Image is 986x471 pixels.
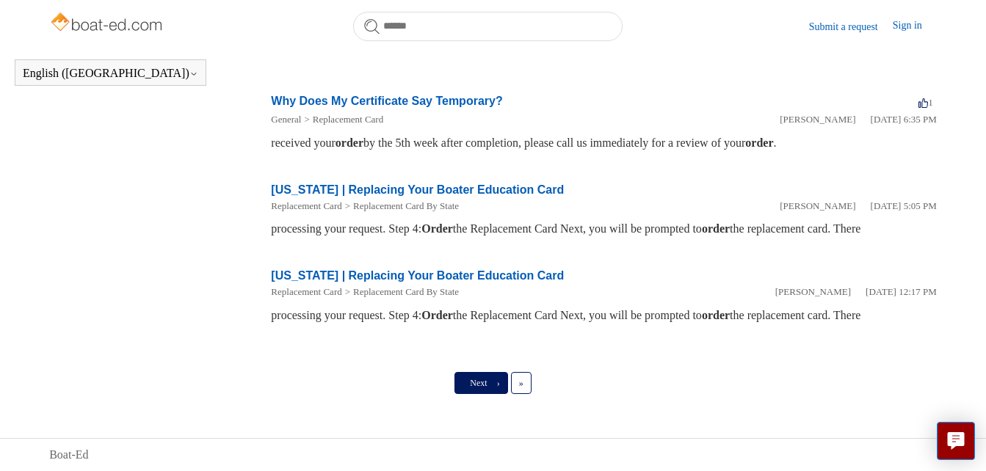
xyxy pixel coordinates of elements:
li: Replacement Card By State [342,199,459,213]
li: Replacement Card [271,199,341,213]
span: 1 [918,97,933,108]
a: Replacement Card By State [353,200,459,211]
em: order [745,136,773,149]
li: [PERSON_NAME] [780,112,855,127]
span: » [519,378,523,388]
div: processing your request. Step 4: the Replacement Card Next, you will be prompted to the replaceme... [271,307,937,324]
div: processing your request. Step 4: the Replacement Card Next, you will be prompted to the replaceme... [271,220,937,238]
span: Next [470,378,487,388]
a: General [271,114,301,125]
button: English ([GEOGRAPHIC_DATA]) [23,67,198,80]
a: Replacement Card [271,286,341,297]
li: Replacement Card By State [342,285,459,299]
a: Why Does My Certificate Say Temporary? [271,95,502,107]
a: Boat-Ed [49,446,88,464]
button: Live chat [937,422,975,460]
img: Boat-Ed Help Center home page [49,9,166,38]
a: Sign in [893,18,937,35]
a: [US_STATE] | Replacing Your Boater Education Card [271,269,564,282]
em: Order [421,222,453,235]
a: Submit a request [809,19,893,34]
em: order [702,309,730,321]
a: Replacement Card By State [353,286,459,297]
time: 05/21/2024, 17:05 [871,200,937,211]
a: [US_STATE] | Replacing Your Boater Education Card [271,183,564,196]
time: 01/05/2024, 18:35 [871,114,937,125]
a: Next [454,372,507,394]
a: Replacement Card [313,114,383,125]
li: Replacement Card [271,285,341,299]
em: order [336,136,363,149]
em: Order [421,309,453,321]
span: › [497,378,500,388]
li: General [271,112,301,127]
li: [PERSON_NAME] [775,285,851,299]
li: Replacement Card [301,112,383,127]
li: [PERSON_NAME] [780,199,855,213]
div: received your by the 5th week after completion, please call us immediately for a review of your . [271,134,937,152]
em: order [702,222,730,235]
a: Replacement Card [271,200,341,211]
input: Search [353,12,623,41]
time: 05/22/2024, 12:17 [866,286,937,297]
